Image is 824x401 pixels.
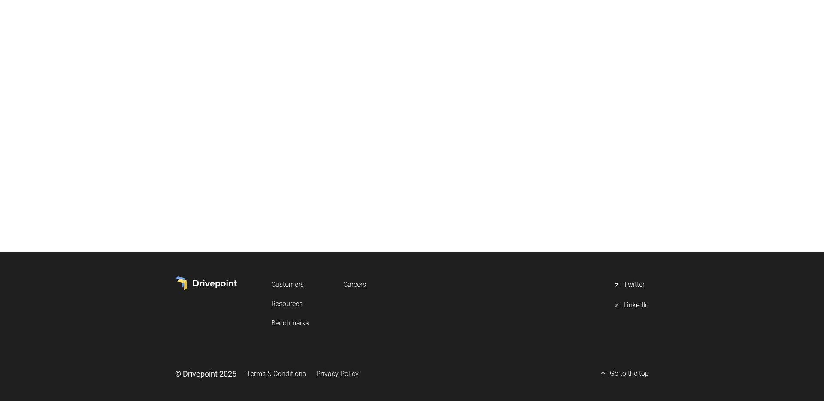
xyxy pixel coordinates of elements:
[613,297,649,314] a: LinkedIn
[175,368,236,379] div: © Drivepoint 2025
[271,296,309,312] a: Resources
[271,315,309,331] a: Benchmarks
[624,280,645,290] div: Twitter
[600,365,649,383] a: Go to the top
[316,366,359,382] a: Privacy Policy
[247,366,306,382] a: Terms & Conditions
[610,369,649,379] div: Go to the top
[343,276,366,292] a: Careers
[613,276,649,294] a: Twitter
[624,301,649,311] div: LinkedIn
[271,276,309,292] a: Customers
